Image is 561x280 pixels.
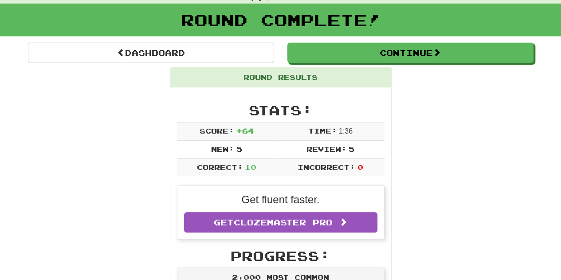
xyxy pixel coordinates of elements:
span: New: [211,145,234,153]
span: 0 [357,163,363,171]
a: Dashboard [28,43,274,63]
span: Review: [306,145,346,153]
button: Continue [287,43,534,63]
span: Correct: [196,163,243,171]
p: Get fluent faster. [184,192,377,207]
h2: Progress: [177,248,384,263]
span: Incorrect: [298,163,355,171]
span: Time: [308,126,337,135]
span: 5 [236,145,242,153]
span: + 64 [236,126,253,135]
span: Clozemaster Pro [234,217,333,227]
span: 5 [349,145,354,153]
span: 1 : 36 [339,127,353,135]
span: Score: [200,126,234,135]
a: GetClozemaster Pro [184,212,377,233]
h1: Round Complete! [3,11,558,29]
div: Round Results [170,68,391,87]
h2: Stats: [177,103,384,118]
span: 10 [245,163,256,171]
